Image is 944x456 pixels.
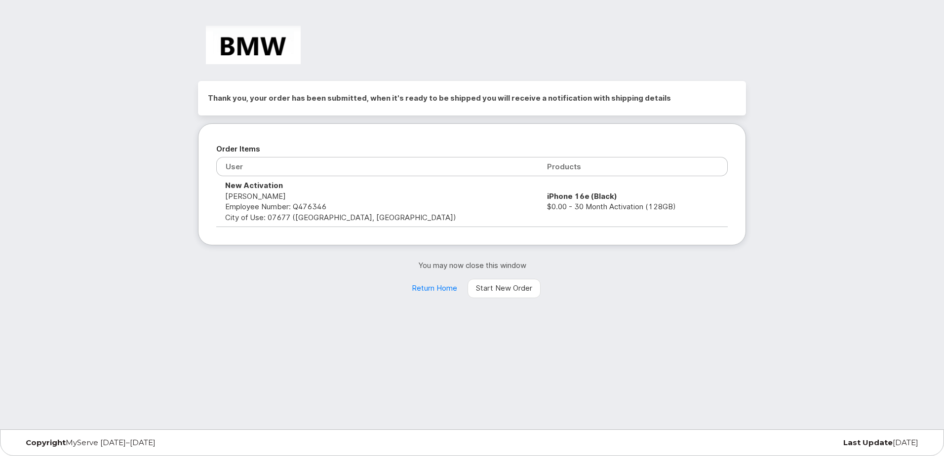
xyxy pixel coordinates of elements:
[18,439,321,447] div: MyServe [DATE]–[DATE]
[216,176,538,227] td: [PERSON_NAME] City of Use: 07677 ([GEOGRAPHIC_DATA], [GEOGRAPHIC_DATA])
[206,26,301,64] img: BMW Manufacturing Co LLC
[225,181,283,190] strong: New Activation
[403,279,466,299] a: Return Home
[216,142,728,156] h2: Order Items
[538,157,728,176] th: Products
[843,438,893,447] strong: Last Update
[547,191,617,201] strong: iPhone 16e (Black)
[216,157,538,176] th: User
[208,91,736,106] h2: Thank you, your order has been submitted, when it's ready to be shipped you will receive a notifi...
[225,202,326,211] span: Employee Number: Q476346
[468,279,541,299] a: Start New Order
[26,438,66,447] strong: Copyright
[198,260,746,270] p: You may now close this window
[623,439,926,447] div: [DATE]
[538,176,728,227] td: $0.00 - 30 Month Activation (128GB)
